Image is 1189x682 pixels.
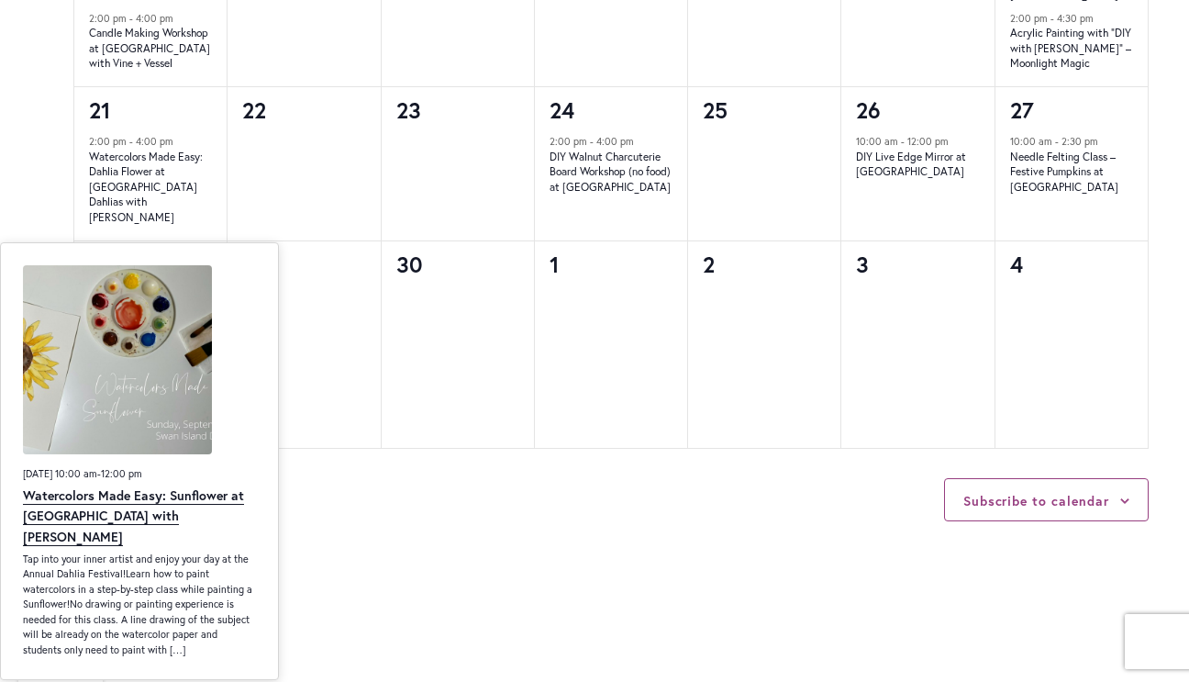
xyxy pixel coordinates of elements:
a: 24 [550,95,574,125]
a: Watercolors Made Easy: Sunflower at [GEOGRAPHIC_DATA] with [PERSON_NAME] [23,486,244,546]
time: 2:30 pm [1061,135,1098,148]
a: 26 [856,95,881,125]
time: 10:00 am [856,135,898,148]
time: 12:00 pm [907,135,949,148]
time: 4:30 pm [1057,12,1094,25]
time: - [23,467,142,480]
time: 4:00 pm [136,12,173,25]
time: 22 [242,95,266,125]
a: Watercolors Made Easy: Dahlia Flower at [GEOGRAPHIC_DATA] Dahlias with [PERSON_NAME] [89,150,203,225]
a: Acrylic Painting with “DIY with [PERSON_NAME]” – Moonlight Magic [1010,26,1131,71]
a: Needle Felting Class – Festive Pumpkins at [GEOGRAPHIC_DATA] [1010,150,1118,195]
a: DIY Live Edge Mirror at [GEOGRAPHIC_DATA] [856,150,966,180]
time: 1 [550,250,560,279]
time: 2 [703,250,715,279]
a: 27 [1010,95,1034,125]
a: DIY Walnut Charcuterie Board Workshop (no food) at [GEOGRAPHIC_DATA] [550,150,671,195]
button: Subscribe to calendar [963,492,1109,509]
iframe: Launch Accessibility Center [14,617,65,668]
time: 2:00 pm [550,135,587,148]
time: 4 [1010,250,1023,279]
span: - [129,135,133,148]
span: - [590,135,594,148]
time: 2:00 pm [89,12,127,25]
span: [DATE] 10:00 am [23,467,97,480]
time: 4:00 pm [596,135,634,148]
img: 9b9fc3280cd0a09ccab2f9be5e2315aa [23,265,212,454]
time: 4:00 pm [136,135,173,148]
time: 23 [396,95,421,125]
span: - [1050,12,1054,25]
time: 2:00 pm [89,135,127,148]
time: 2:00 pm [1010,12,1048,25]
p: Tap into your inner artist and enjoy your day at the Annual Dahlia Festival!Learn how to paint wa... [23,552,256,658]
a: Candle Making Workshop at [GEOGRAPHIC_DATA] with Vine + Vessel [89,26,210,71]
time: 10:00 am [1010,135,1052,148]
span: - [901,135,905,148]
time: 3 [856,250,869,279]
time: 30 [396,250,423,279]
span: 12:00 pm [101,467,142,480]
time: 25 [703,95,728,125]
span: - [1055,135,1059,148]
a: 21 [89,95,111,125]
span: - [129,12,133,25]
